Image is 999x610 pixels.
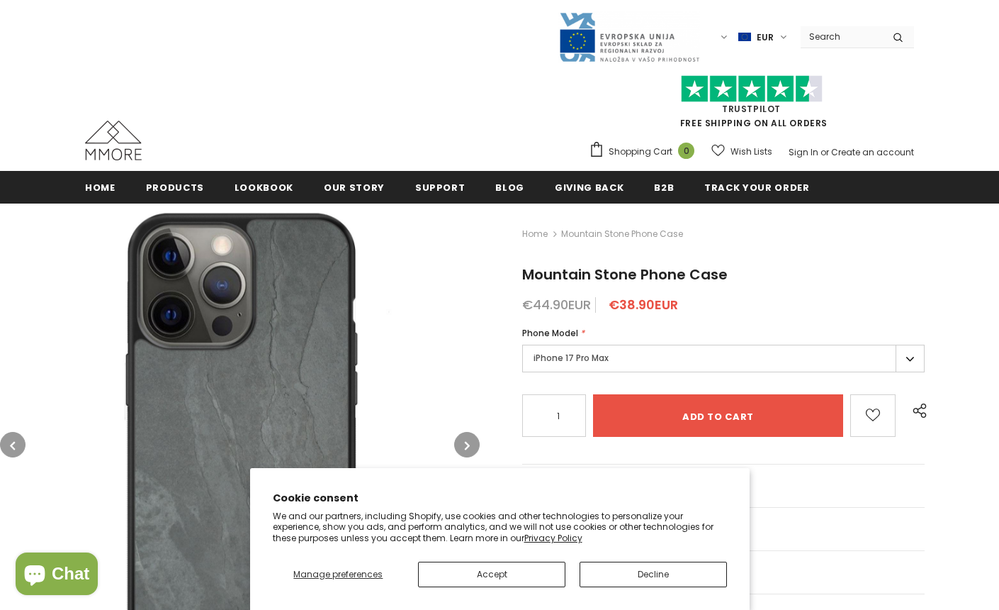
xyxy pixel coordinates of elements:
a: Home [85,171,115,203]
span: Products [146,181,204,194]
span: support [415,181,465,194]
h2: Cookie consent [273,491,727,506]
inbox-online-store-chat: Shopify online store chat [11,553,102,599]
span: Shopping Cart [609,145,672,159]
span: Phone Model [522,327,578,339]
input: Search Site [801,26,882,47]
a: Shopping Cart 0 [589,141,701,162]
span: Home [85,181,115,194]
span: B2B [654,181,674,194]
label: iPhone 17 Pro Max [522,345,925,372]
span: Mountain Stone Phone Case [522,265,728,284]
span: €38.90EUR [609,296,678,314]
span: 0 [678,143,694,159]
p: We and our partners, including Shopify, use cookies and other technologies to personalize your ex... [273,511,727,544]
a: Home [522,226,548,243]
button: Decline [580,562,727,587]
a: Lookbook [235,171,293,203]
a: Javni Razpis [558,30,700,43]
a: Privacy Policy [524,532,582,544]
span: EUR [757,30,774,45]
a: Create an account [831,146,914,158]
img: MMORE Cases [85,121,142,160]
button: Manage preferences [272,562,404,587]
span: Lookbook [235,181,293,194]
a: Sign In [789,146,818,158]
button: Accept [418,562,565,587]
span: Manage preferences [293,568,383,580]
span: Our Story [324,181,385,194]
a: support [415,171,465,203]
a: General Questions [522,465,925,507]
a: Track your order [704,171,809,203]
span: Mountain Stone Phone Case [561,226,683,243]
span: Wish Lists [730,145,772,159]
a: Giving back [555,171,623,203]
span: Blog [495,181,524,194]
a: Products [146,171,204,203]
a: Wish Lists [711,139,772,164]
span: or [820,146,829,158]
span: €44.90EUR [522,296,591,314]
img: Javni Razpis [558,11,700,63]
a: B2B [654,171,674,203]
span: Track your order [704,181,809,194]
a: Our Story [324,171,385,203]
span: FREE SHIPPING ON ALL ORDERS [589,82,914,129]
a: Trustpilot [722,103,781,115]
img: Trust Pilot Stars [681,75,823,103]
input: Add to cart [593,394,843,437]
span: Giving back [555,181,623,194]
a: Blog [495,171,524,203]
